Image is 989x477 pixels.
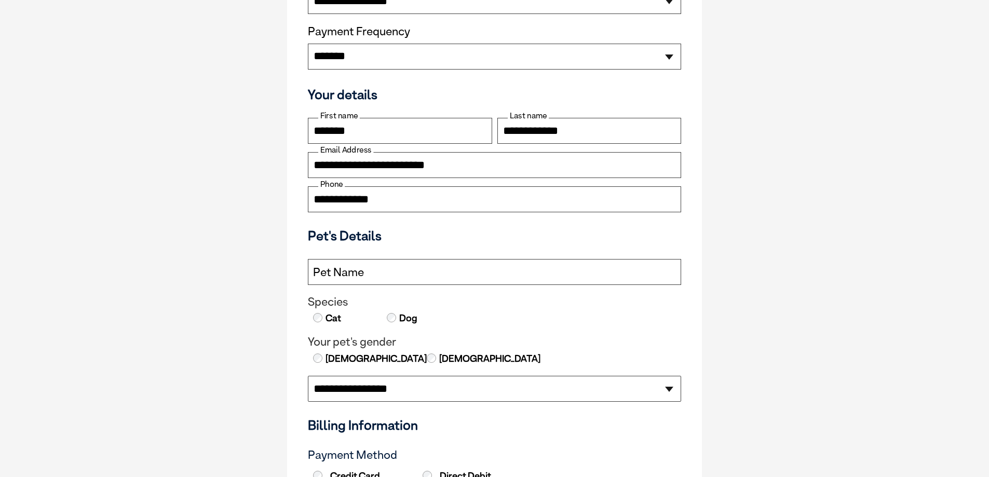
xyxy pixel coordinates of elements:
[304,228,685,243] h3: Pet's Details
[308,295,681,309] legend: Species
[508,111,549,120] label: Last name
[308,417,681,433] h3: Billing Information
[318,145,373,155] label: Email Address
[324,352,427,365] label: [DEMOGRAPHIC_DATA]
[324,311,341,325] label: Cat
[318,180,345,189] label: Phone
[398,311,417,325] label: Dog
[308,87,681,102] h3: Your details
[308,448,681,462] h3: Payment Method
[308,25,410,38] label: Payment Frequency
[438,352,540,365] label: [DEMOGRAPHIC_DATA]
[318,111,360,120] label: First name
[308,335,681,349] legend: Your pet's gender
